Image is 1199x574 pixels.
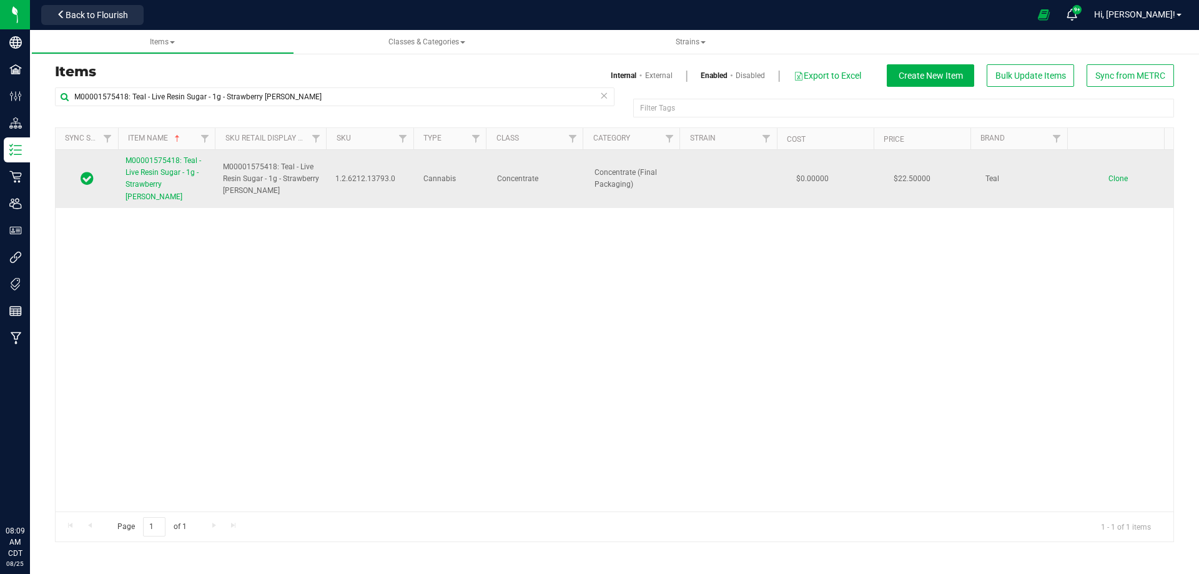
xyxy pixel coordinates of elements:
span: M00001575418: Teal - Live Resin Sugar - 1g - Strawberry [PERSON_NAME] [126,156,201,201]
span: Open Ecommerce Menu [1030,2,1058,27]
a: Filter [97,128,118,149]
a: Filter [465,128,486,149]
span: $0.00000 [790,170,835,188]
a: Filter [305,128,326,149]
inline-svg: Integrations [9,251,22,264]
button: Export to Excel [793,65,862,86]
a: Filter [1047,128,1067,149]
span: Teal [985,173,1068,185]
a: Internal [611,70,636,81]
span: Cannabis [423,173,481,185]
button: Bulk Update Items [987,64,1074,87]
input: Search Item Name, SKU Retail Name, or Part Number [55,87,614,106]
inline-svg: User Roles [9,224,22,237]
span: Concentrate (Final Packaging) [595,167,677,191]
button: Create New Item [887,64,974,87]
p: 08:09 AM CDT [6,525,24,559]
span: Hi, [PERSON_NAME]! [1094,9,1175,19]
a: Class [496,134,519,142]
button: Back to Flourish [41,5,144,25]
span: Concentrate [497,173,580,185]
span: 1 - 1 of 1 items [1091,517,1161,536]
span: Clear [599,87,608,104]
a: Item Name [128,134,182,142]
a: Sku Retail Display Name [225,134,319,142]
a: Filter [659,128,679,149]
a: SKU [337,134,351,142]
h3: Items [55,64,605,79]
a: Sync Status [65,134,113,142]
a: Filter [756,128,776,149]
a: Type [423,134,442,142]
inline-svg: Reports [9,305,22,317]
inline-svg: Inventory [9,144,22,156]
span: Items [150,37,175,46]
a: Enabled [701,70,728,81]
a: M00001575418: Teal - Live Resin Sugar - 1g - Strawberry [PERSON_NAME] [126,155,208,203]
span: Classes & Categories [388,37,465,46]
a: Filter [562,128,583,149]
a: Cost [787,135,806,144]
inline-svg: Tags [9,278,22,290]
input: 1 [143,517,165,537]
a: External [645,70,673,81]
a: Filter [393,128,413,149]
inline-svg: Retail [9,171,22,183]
span: Back to Flourish [66,10,128,20]
a: Clone [1108,174,1140,183]
a: Brand [980,134,1005,142]
a: Price [884,135,904,144]
inline-svg: Distribution [9,117,22,129]
span: 1.2.6212.13793.0 [335,173,408,185]
span: 9+ [1074,7,1080,12]
span: Page of 1 [107,517,197,537]
a: Category [593,134,630,142]
p: 08/25 [6,559,24,568]
span: Clone [1108,174,1128,183]
a: Strain [690,134,716,142]
inline-svg: Facilities [9,63,22,76]
span: In Sync [81,170,94,187]
span: Sync from METRC [1095,71,1165,81]
span: M00001575418: Teal - Live Resin Sugar - 1g - Strawberry [PERSON_NAME] [223,161,320,197]
span: Create New Item [899,71,963,81]
span: $22.50000 [887,170,937,188]
a: Filter [194,128,215,149]
inline-svg: Company [9,36,22,49]
inline-svg: Users [9,197,22,210]
span: Bulk Update Items [995,71,1066,81]
inline-svg: Configuration [9,90,22,102]
inline-svg: Manufacturing [9,332,22,344]
a: Disabled [736,70,765,81]
button: Sync from METRC [1087,64,1174,87]
span: Strains [676,37,706,46]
